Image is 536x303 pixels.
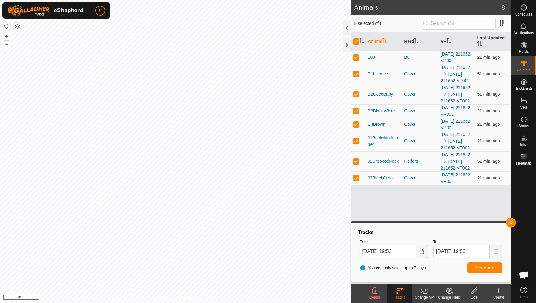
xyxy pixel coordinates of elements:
[477,71,500,76] span: Sep 16, 2025 at 7:02 PM
[441,172,471,184] a: [DATE] 211652-VP002
[404,175,436,181] div: Cows
[437,295,462,300] div: Change Herd
[441,105,471,117] a: [DATE] 211652-VP002
[520,106,527,109] span: VPs
[441,85,470,90] a: [DATE] 211652
[517,68,530,72] span: Animals
[462,295,486,300] div: Edit
[354,20,421,27] span: 8 selected of 8
[368,158,399,165] span: J2CrookedNeck
[490,245,502,258] button: Choose Date
[441,119,471,130] a: [DATE] 211652-VP002
[519,50,529,53] span: Herds
[475,265,494,270] span: Generate
[368,71,388,77] span: B1Licorice
[477,42,482,47] p-sorticon: Activate to sort
[369,295,380,300] span: Delete
[518,124,529,128] span: Status
[486,295,511,300] div: Create
[14,23,21,30] button: Map Layers
[441,159,470,170] a: [DATE] 211652-VP002
[442,159,447,164] img: to
[514,87,533,91] span: Neckbands
[357,229,505,236] div: Tracks
[438,32,475,51] th: VP
[477,108,500,113] span: Sep 16, 2025 at 7:32 PM
[520,295,528,299] span: Help
[441,52,471,63] a: [DATE] 211652-VP002
[502,3,505,12] span: 8
[477,55,500,60] span: Sep 16, 2025 at 7:32 PM
[404,158,436,165] div: Heifers
[387,295,412,300] div: Tracks
[404,138,436,144] div: Cows
[359,39,364,44] p-sorticon: Activate to sort
[511,284,536,301] a: Help
[404,121,436,128] div: Cows
[515,12,532,16] span: Schedules
[467,262,502,273] button: Generate
[416,245,428,258] button: Choose Date
[382,39,387,44] p-sorticon: Activate to sort
[442,92,447,97] img: to
[477,122,500,127] span: Sep 16, 2025 at 7:32 PM
[404,54,436,61] div: Bull
[477,159,500,164] span: Sep 16, 2025 at 7:02 PM
[404,108,436,114] div: Cows
[404,71,436,77] div: Cows
[515,266,533,284] div: Open chat
[3,41,10,48] button: –
[368,108,395,114] span: B3BlackWhite
[354,4,502,11] h2: Animals
[368,175,393,181] span: J3BlackOreo
[441,92,470,103] a: [DATE] 211652-VP002
[414,39,419,44] p-sorticon: Activate to sort
[412,295,437,300] div: Change VP
[477,138,500,143] span: Sep 16, 2025 at 7:32 PM
[368,121,386,128] span: B4Brown
[446,39,451,44] p-sorticon: Activate to sort
[3,22,10,30] button: Reset Map
[516,161,531,165] span: Heatmap
[441,152,470,157] a: [DATE] 211652
[477,92,500,97] span: Sep 16, 2025 at 7:02 PM
[365,32,402,51] th: Animal
[441,139,470,150] a: [DATE] 211652-VP002
[514,31,534,35] span: Notifications
[477,175,500,180] span: Sep 16, 2025 at 7:32 PM
[3,33,10,40] button: +
[360,265,426,271] span: You can only select up to 7 days
[441,65,470,70] a: [DATE] 211652
[520,143,527,147] span: Infra
[475,32,511,51] th: Last Updated
[421,17,496,30] input: Search (S)
[181,295,199,301] a: Contact Us
[442,138,447,143] img: to
[98,7,103,14] span: JP
[404,91,436,97] div: Cows
[151,295,174,301] a: Privacy Policy
[360,239,428,245] label: From
[368,54,375,61] span: 100
[368,91,393,97] span: B2CocoBaby
[441,132,470,137] a: [DATE] 211652
[402,32,438,51] th: Herd
[433,239,502,245] label: To
[442,71,447,76] img: to
[368,135,400,148] span: J1BuckskinJumper
[441,72,470,83] a: [DATE] 211652-VP002
[7,5,85,16] img: Gallagher Logo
